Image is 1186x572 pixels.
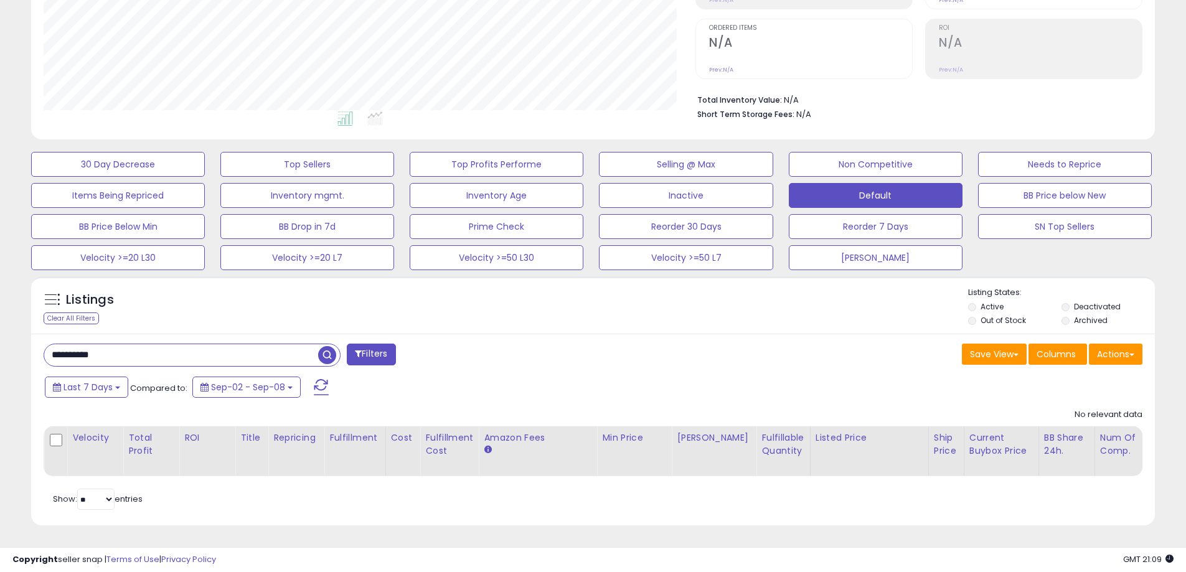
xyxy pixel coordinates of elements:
[31,183,205,208] button: Items Being Repriced
[677,431,751,444] div: [PERSON_NAME]
[410,245,583,270] button: Velocity >=50 L30
[1123,553,1174,565] span: 2025-09-16 21:09 GMT
[599,152,773,177] button: Selling @ Max
[72,431,118,444] div: Velocity
[391,431,415,444] div: Cost
[31,245,205,270] button: Velocity >=20 L30
[761,431,804,457] div: Fulfillable Quantity
[816,431,923,444] div: Listed Price
[697,95,782,105] b: Total Inventory Value:
[12,554,216,566] div: seller snap | |
[697,109,794,120] b: Short Term Storage Fees:
[789,152,962,177] button: Non Competitive
[130,382,187,394] span: Compared to:
[1037,348,1076,360] span: Columns
[106,553,159,565] a: Terms of Use
[64,381,113,393] span: Last 7 Days
[44,312,99,324] div: Clear All Filters
[347,344,395,365] button: Filters
[978,152,1152,177] button: Needs to Reprice
[31,214,205,239] button: BB Price Below Min
[220,152,394,177] button: Top Sellers
[53,493,143,505] span: Show: entries
[410,152,583,177] button: Top Profits Performe
[192,377,301,398] button: Sep-02 - Sep-08
[240,431,263,444] div: Title
[789,214,962,239] button: Reorder 7 Days
[599,214,773,239] button: Reorder 30 Days
[969,431,1033,457] div: Current Buybox Price
[981,315,1026,326] label: Out of Stock
[1028,344,1087,365] button: Columns
[220,214,394,239] button: BB Drop in 7d
[697,91,1133,106] li: N/A
[484,444,491,456] small: Amazon Fees.
[211,381,285,393] span: Sep-02 - Sep-08
[709,66,733,73] small: Prev: N/A
[128,431,174,457] div: Total Profit
[425,431,473,457] div: Fulfillment Cost
[1075,409,1142,421] div: No relevant data
[184,431,230,444] div: ROI
[31,152,205,177] button: 30 Day Decrease
[939,25,1142,32] span: ROI
[329,431,380,444] div: Fulfillment
[1044,431,1090,457] div: BB Share 24h.
[789,245,962,270] button: [PERSON_NAME]
[796,108,811,120] span: N/A
[981,301,1004,312] label: Active
[602,431,666,444] div: Min Price
[978,214,1152,239] button: SN Top Sellers
[273,431,319,444] div: Repricing
[1074,315,1108,326] label: Archived
[12,553,58,565] strong: Copyright
[789,183,962,208] button: Default
[962,344,1027,365] button: Save View
[220,183,394,208] button: Inventory mgmt.
[410,214,583,239] button: Prime Check
[709,35,912,52] h2: N/A
[410,183,583,208] button: Inventory Age
[939,35,1142,52] h2: N/A
[1100,431,1146,457] div: Num of Comp.
[161,553,216,565] a: Privacy Policy
[1089,344,1142,365] button: Actions
[939,66,963,73] small: Prev: N/A
[220,245,394,270] button: Velocity >=20 L7
[484,431,591,444] div: Amazon Fees
[1074,301,1121,312] label: Deactivated
[66,291,114,309] h5: Listings
[968,287,1155,299] p: Listing States:
[934,431,959,457] div: Ship Price
[45,377,128,398] button: Last 7 Days
[599,183,773,208] button: Inactive
[599,245,773,270] button: Velocity >=50 L7
[709,25,912,32] span: Ordered Items
[978,183,1152,208] button: BB Price below New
